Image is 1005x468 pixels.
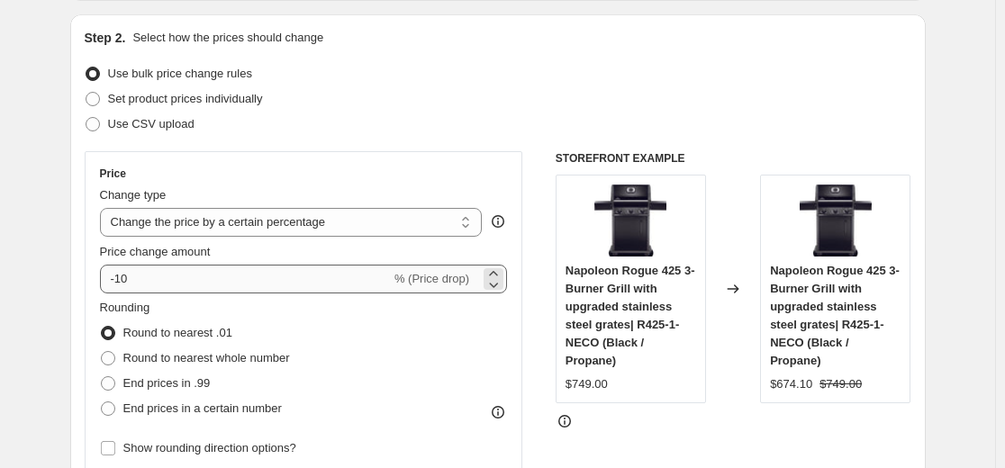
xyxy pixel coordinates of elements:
[770,375,812,393] div: $674.10
[108,117,195,130] span: Use CSV upload
[566,264,695,367] span: Napoleon Rogue 425 3-Burner Grill with upgraded stainless steel grates| R425-1-NECO (Black / Prop...
[123,351,290,364] span: Round to nearest whole number
[100,166,126,181] h3: Price
[123,441,296,454] span: Show rounding direction options?
[132,29,323,47] p: Select how the prices should change
[394,272,469,285] span: % (Price drop)
[100,245,211,258] span: Price change amount
[108,67,252,80] span: Use bulk price change rules
[123,326,232,339] span: Round to nearest .01
[556,151,911,166] h6: STOREFRONT EXAMPLE
[100,188,167,202] span: Change type
[770,264,900,367] span: Napoleon Rogue 425 3-Burner Grill with upgraded stainless steel grates| R425-1-NECO (Black / Prop...
[100,265,391,293] input: -15
[123,401,282,415] span: End prices in a certain number
[819,375,862,393] strike: $749.00
[800,184,872,256] img: napoleon-rogue-425-3-burner-grill-with-upgraded-stainless-steel-grates-r425-1-neco-black-propane-...
[489,212,507,230] div: help
[123,376,211,390] span: End prices in .99
[594,184,666,256] img: napoleon-rogue-425-3-burner-grill-with-upgraded-stainless-steel-grates-r425-1-neco-black-propane-...
[100,301,150,314] span: Rounding
[85,29,126,47] h2: Step 2.
[566,375,608,393] div: $749.00
[108,92,263,105] span: Set product prices individually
